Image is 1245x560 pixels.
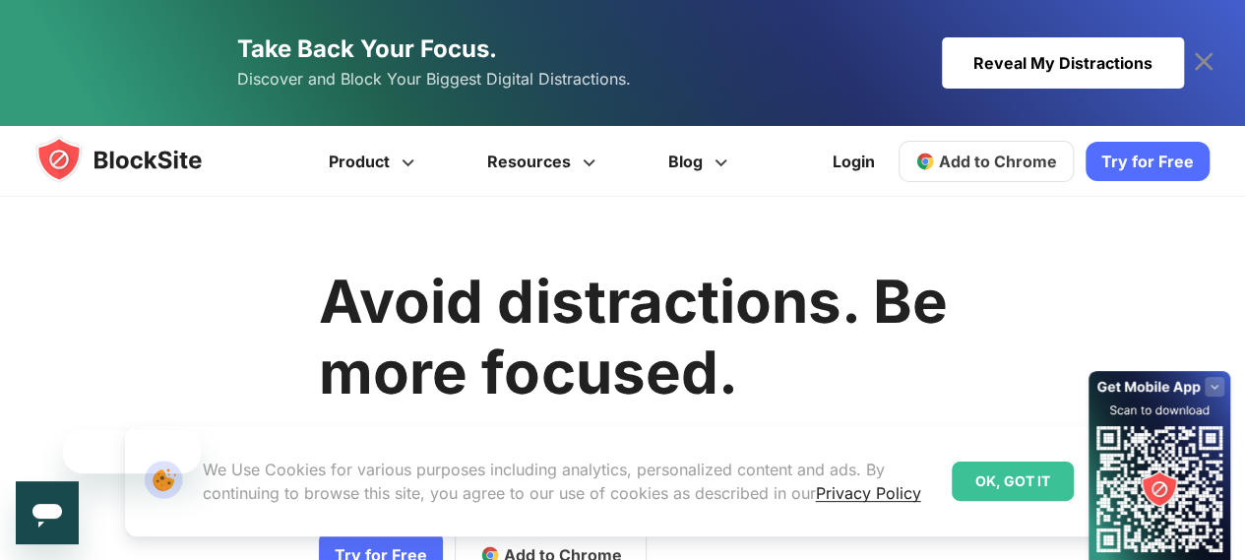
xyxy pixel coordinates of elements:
[319,266,947,407] h1: Avoid distractions. Be more focused.
[63,430,201,473] iframe: Message from company
[942,37,1184,89] div: Reveal My Distractions
[454,126,635,197] a: Resources
[203,458,936,505] p: We Use Cookies for various purposes including analytics, personalized content and ads. By continu...
[237,65,631,93] span: Discover and Block Your Biggest Digital Distractions.
[899,141,1074,182] a: Add to Chrome
[1086,142,1210,181] a: Try for Free
[635,126,767,197] a: Blog
[952,462,1074,501] div: OK, GOT IT
[939,152,1057,171] span: Add to Chrome
[16,481,79,544] iframe: Button to launch messaging window
[237,34,497,63] span: Take Back Your Focus.
[915,152,935,171] img: chrome-icon.svg
[821,138,887,185] a: Login
[295,126,454,197] a: Product
[816,483,921,503] a: Privacy Policy
[35,136,240,183] img: blocksite-icon.5d769676.svg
